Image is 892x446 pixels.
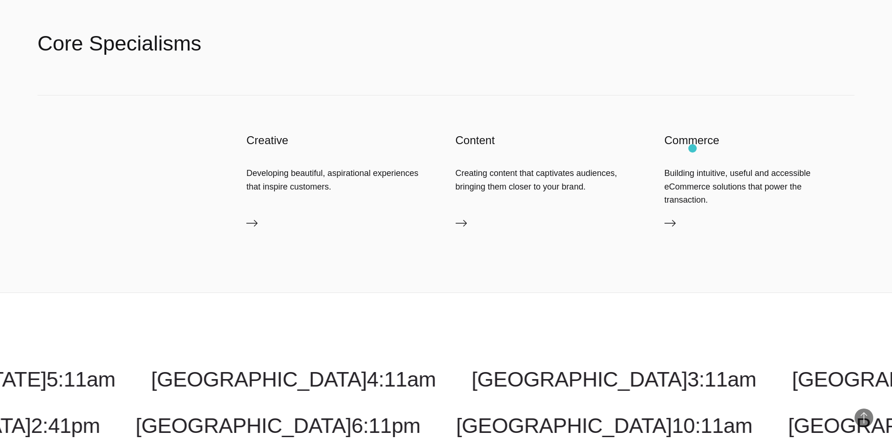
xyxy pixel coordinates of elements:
span: 10:11am [672,414,752,438]
a: [GEOGRAPHIC_DATA]10:11am [456,414,752,438]
div: Developing beautiful, aspirational experiences that inspire customers. [246,167,436,193]
div: Creating content that captivates audiences, bringing them closer to your brand. [456,167,646,193]
span: 2:41pm [31,414,100,438]
a: [GEOGRAPHIC_DATA]4:11am [151,367,436,391]
span: 6:11pm [351,414,420,438]
span: 4:11am [367,367,436,391]
h3: Commerce [664,133,855,148]
h3: Content [456,133,646,148]
div: Building intuitive, useful and accessible eCommerce solutions that power the transaction. [664,167,855,206]
button: Back to Top [855,409,873,427]
a: [GEOGRAPHIC_DATA]3:11am [472,367,756,391]
h2: Core Specialisms [37,29,201,58]
span: 3:11am [687,367,756,391]
a: [GEOGRAPHIC_DATA]6:11pm [136,414,420,438]
span: 5:11am [46,367,115,391]
h3: Creative [246,133,436,148]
